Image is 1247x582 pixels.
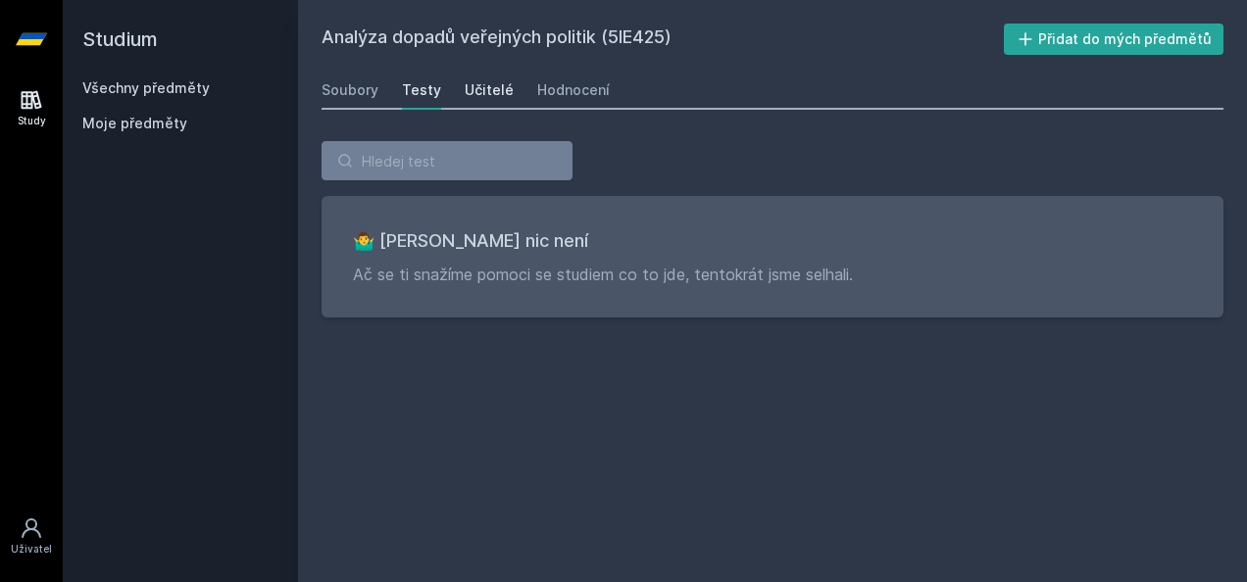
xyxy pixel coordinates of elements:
button: Přidat do mých předmětů [1004,24,1224,55]
h3: 🤷‍♂️ [PERSON_NAME] nic není [353,227,1192,255]
a: Uživatel [4,507,59,566]
a: Study [4,78,59,138]
h2: Analýza dopadů veřejných politik (5IE425) [322,24,1004,55]
div: Učitelé [465,80,514,100]
a: Testy [402,71,441,110]
input: Hledej test [322,141,573,180]
div: Soubory [322,80,378,100]
a: Soubory [322,71,378,110]
div: Study [18,114,46,128]
p: Ač se ti snažíme pomoci se studiem co to jde, tentokrát jsme selhali. [353,263,1192,286]
a: Učitelé [465,71,514,110]
span: Moje předměty [82,114,187,133]
a: Hodnocení [537,71,610,110]
div: Testy [402,80,441,100]
div: Hodnocení [537,80,610,100]
a: Všechny předměty [82,79,210,96]
div: Uživatel [11,542,52,557]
